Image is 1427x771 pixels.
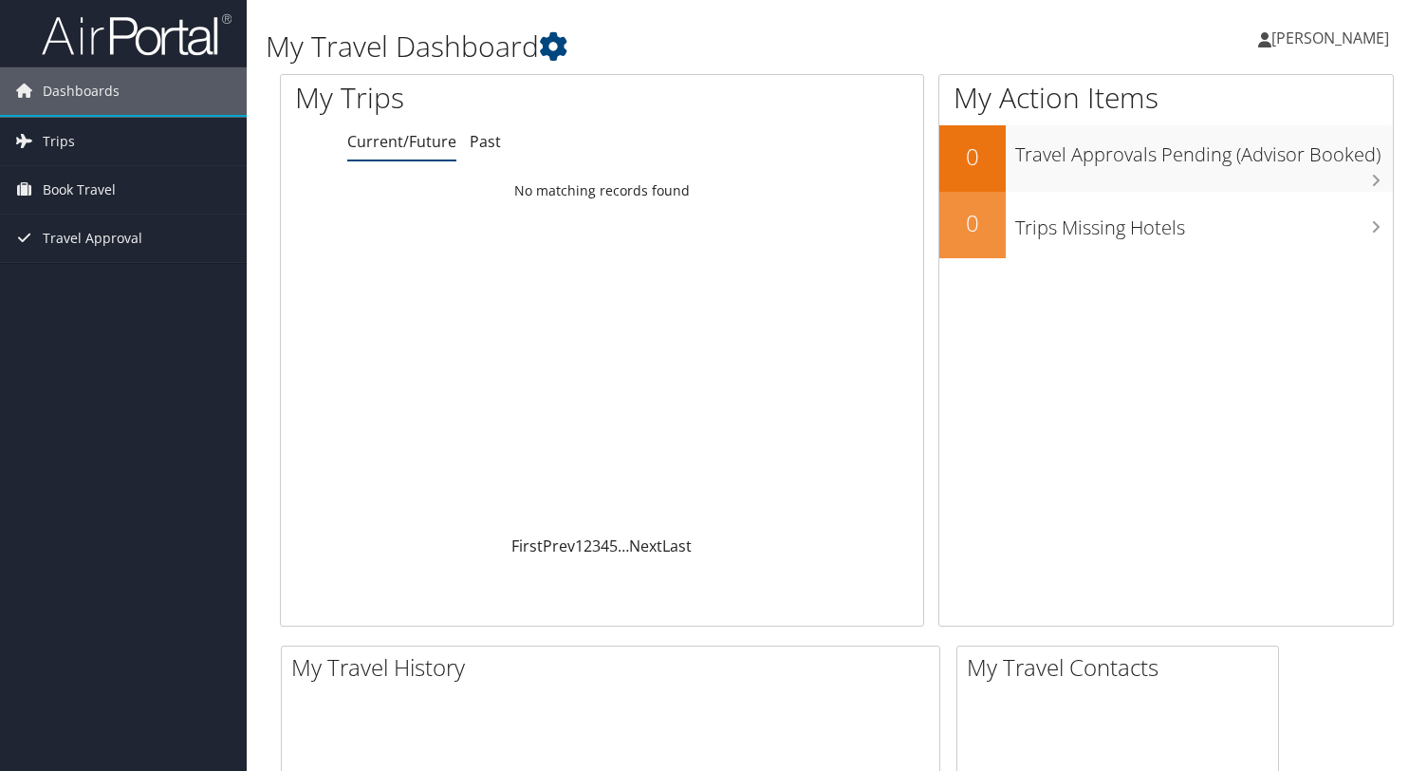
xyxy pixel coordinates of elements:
a: 4 [601,536,609,556]
td: No matching records found [281,174,923,208]
h2: My Travel History [291,651,939,684]
img: airportal-logo.png [42,12,232,57]
a: Current/Future [347,131,456,152]
h2: 0 [939,207,1006,239]
span: Trips [43,118,75,165]
a: [PERSON_NAME] [1258,9,1408,66]
a: 5 [609,536,618,556]
h3: Travel Approvals Pending (Advisor Booked) [1015,132,1393,168]
h2: 0 [939,141,1006,173]
span: Book Travel [43,166,116,214]
a: 2 [584,536,592,556]
span: Dashboards [43,67,120,115]
h1: My Travel Dashboard [266,27,1028,66]
span: … [618,536,629,556]
a: First [511,536,543,556]
span: Travel Approval [43,215,142,262]
a: Past [470,131,501,152]
h1: My Action Items [939,78,1393,118]
h1: My Trips [295,78,641,118]
a: 1 [575,536,584,556]
span: [PERSON_NAME] [1271,28,1389,48]
a: 0Travel Approvals Pending (Advisor Booked) [939,125,1393,192]
a: Last [662,536,692,556]
h2: My Travel Contacts [967,651,1278,684]
h3: Trips Missing Hotels [1015,205,1393,241]
a: 3 [592,536,601,556]
a: Next [629,536,662,556]
a: 0Trips Missing Hotels [939,192,1393,258]
a: Prev [543,536,575,556]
